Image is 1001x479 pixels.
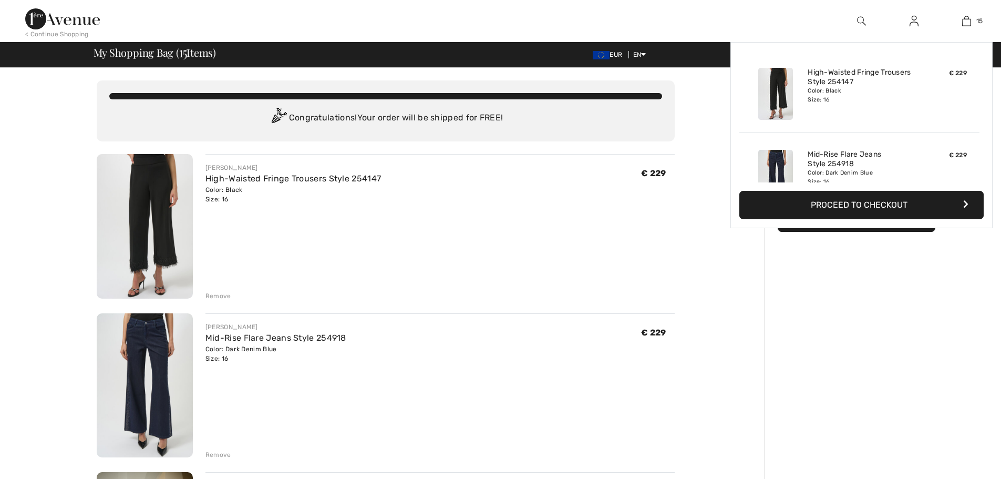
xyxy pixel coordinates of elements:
span: EN [633,51,646,58]
div: [PERSON_NAME] [205,322,346,332]
img: My Info [910,15,919,27]
img: search the website [857,15,866,27]
div: Congratulations! Your order will be shipped for FREE! [109,108,662,129]
div: Remove [205,450,231,460]
div: Remove [205,291,231,301]
a: 15 [941,15,992,27]
span: € 229 [641,328,666,338]
span: € 229 [949,151,967,159]
img: Mid-Rise Flare Jeans Style 254918 [758,150,793,202]
a: High-Waisted Fringe Trousers Style 254147 [205,174,381,184]
img: 1ère Avenue [25,8,100,29]
span: My Shopping Bag ( Items) [94,47,216,58]
img: Congratulation2.svg [268,108,289,129]
img: My Bag [962,15,971,27]
img: High-Waisted Fringe Trousers Style 254147 [758,68,793,120]
div: Color: Black Size: 16 [808,87,911,104]
div: Color: Dark Denim Blue Size: 16 [808,169,911,186]
a: High-Waisted Fringe Trousers Style 254147 [808,68,911,87]
button: Proceed to Checkout [739,191,984,219]
span: 15 [179,45,187,58]
div: Color: Dark Denim Blue Size: 16 [205,344,346,363]
div: [PERSON_NAME] [205,163,381,172]
a: Sign In [901,15,927,28]
a: Mid-Rise Flare Jeans Style 254918 [205,333,346,343]
a: Mid-Rise Flare Jeans Style 254918 [808,150,911,169]
img: High-Waisted Fringe Trousers Style 254147 [97,154,193,299]
img: Mid-Rise Flare Jeans Style 254918 [97,313,193,458]
img: Euro [593,51,610,59]
span: EUR [593,51,626,58]
div: Color: Black Size: 16 [205,185,381,204]
span: € 229 [949,69,967,77]
span: € 229 [641,168,666,178]
div: < Continue Shopping [25,29,89,39]
span: 15 [976,16,983,26]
